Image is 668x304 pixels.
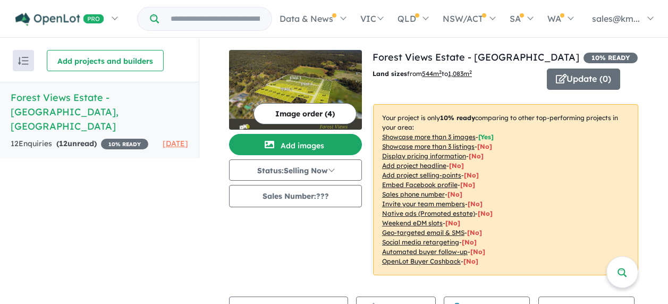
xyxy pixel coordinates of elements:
u: Social media retargeting [382,238,459,246]
span: 12 [59,139,67,148]
span: [DATE] [163,139,188,148]
button: Status:Selling Now [229,159,362,181]
span: [No] [467,229,482,237]
u: Native ads (Promoted estate) [382,209,475,217]
span: [ No ] [464,171,479,179]
b: Land sizes [373,70,407,78]
span: [ No ] [449,162,464,170]
button: Image order (4) [253,103,357,124]
u: OpenLot Buyer Cashback [382,257,461,265]
span: [ No ] [447,190,462,198]
p: Your project is only comparing to other top-performing projects in your area: - - - - - - - - - -... [373,104,638,275]
img: sort.svg [18,57,29,65]
input: Try estate name, suburb, builder or developer [161,7,269,30]
u: Automated buyer follow-up [382,248,468,256]
u: Add project headline [382,162,446,170]
p: from [373,69,539,79]
u: Add project selling-points [382,171,461,179]
span: [No] [462,238,477,246]
u: Invite your team members [382,200,465,208]
sup: 2 [469,69,472,75]
b: 10 % ready [440,114,475,122]
u: Display pricing information [382,152,466,160]
u: 1,083 m [448,70,472,78]
span: [No] [463,257,478,265]
u: Showcase more than 3 listings [382,142,475,150]
span: [ No ] [468,200,483,208]
u: 544 m [422,70,442,78]
button: Sales Number:??? [229,185,362,207]
span: [ No ] [469,152,484,160]
span: [No] [445,219,460,227]
span: sales@km... [592,13,640,24]
button: Add projects and builders [47,50,164,71]
u: Embed Facebook profile [382,181,458,189]
button: Update (0) [547,69,620,90]
img: Forest Views Estate - Campbells Creek [229,50,362,130]
img: Openlot PRO Logo White [15,13,104,26]
span: to [442,70,472,78]
span: [ No ] [477,142,492,150]
span: [ No ] [460,181,475,189]
span: 10 % READY [584,53,638,63]
a: Forest Views Estate - [GEOGRAPHIC_DATA] [373,51,579,63]
button: Add images [229,134,362,155]
span: 10 % READY [101,139,148,149]
sup: 2 [439,69,442,75]
h5: Forest Views Estate - [GEOGRAPHIC_DATA] , [GEOGRAPHIC_DATA] [11,90,188,133]
strong: ( unread) [56,139,97,148]
u: Showcase more than 3 images [382,133,476,141]
span: [No] [478,209,493,217]
div: 12 Enquir ies [11,138,148,150]
span: [ Yes ] [478,133,494,141]
u: Sales phone number [382,190,445,198]
span: [No] [470,248,485,256]
u: Geo-targeted email & SMS [382,229,464,237]
u: Weekend eDM slots [382,219,443,227]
